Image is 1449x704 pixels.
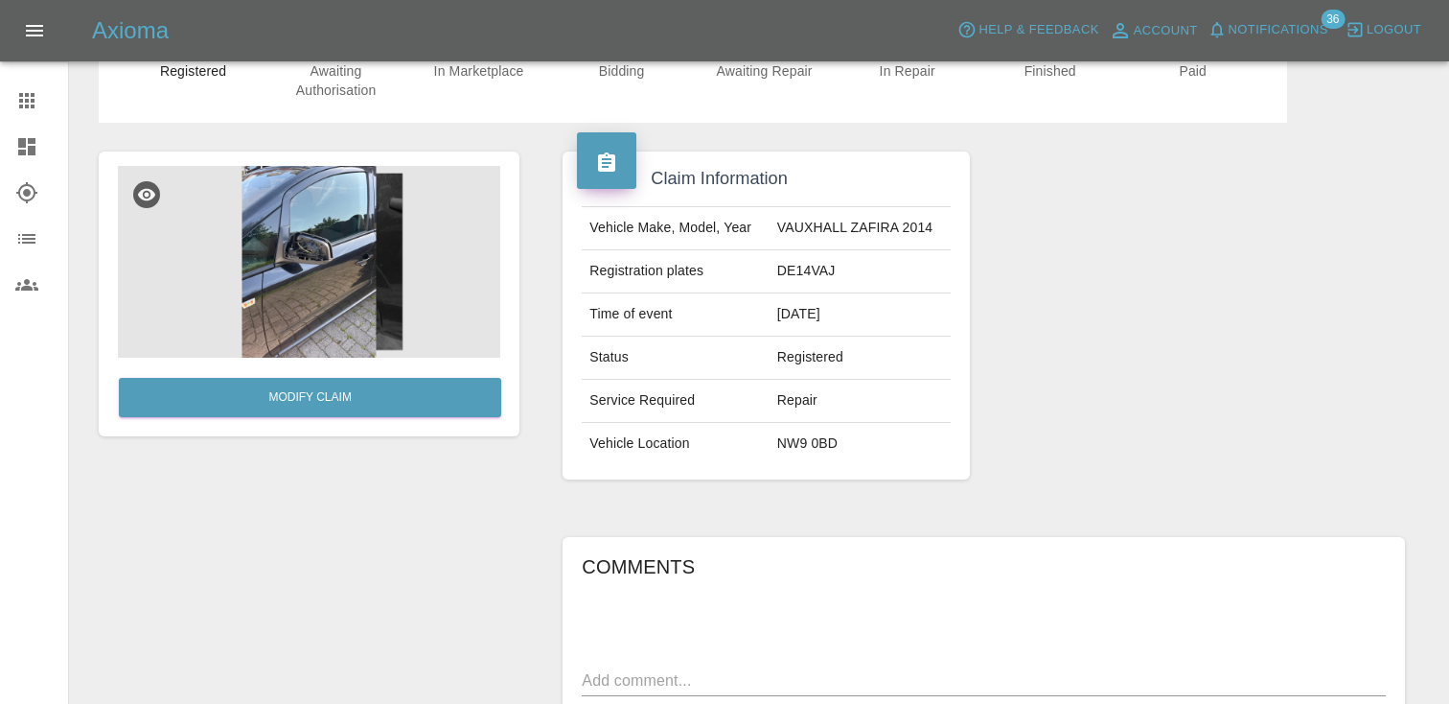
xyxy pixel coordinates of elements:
[1229,19,1328,41] span: Notifications
[1341,15,1426,45] button: Logout
[1134,20,1198,42] span: Account
[558,61,685,81] span: Bidding
[953,15,1103,45] button: Help & Feedback
[582,423,769,465] td: Vehicle Location
[582,380,769,423] td: Service Required
[415,61,542,81] span: In Marketplace
[272,61,400,100] span: Awaiting Authorisation
[770,293,951,337] td: [DATE]
[770,380,951,423] td: Repair
[577,166,954,192] h4: Claim Information
[582,293,769,337] td: Time of event
[1104,15,1203,46] a: Account
[1367,19,1421,41] span: Logout
[770,207,951,250] td: VAUXHALL ZAFIRA 2014
[582,207,769,250] td: Vehicle Make, Model, Year
[770,250,951,293] td: DE14VAJ
[118,166,500,358] img: 2577fcef-e384-4f2f-8f25-695439bca919
[770,423,951,465] td: NW9 0BD
[119,378,501,417] a: Modify Claim
[582,337,769,380] td: Status
[843,61,971,81] span: In Repair
[701,61,828,81] span: Awaiting Repair
[129,61,257,81] span: Registered
[582,551,1386,582] h6: Comments
[11,8,57,54] button: Open drawer
[582,250,769,293] td: Registration plates
[92,15,169,46] h5: Axioma
[1203,15,1333,45] button: Notifications
[986,61,1114,81] span: Finished
[770,337,951,380] td: Registered
[1321,10,1345,29] span: 36
[1129,61,1256,81] span: Paid
[978,19,1098,41] span: Help & Feedback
